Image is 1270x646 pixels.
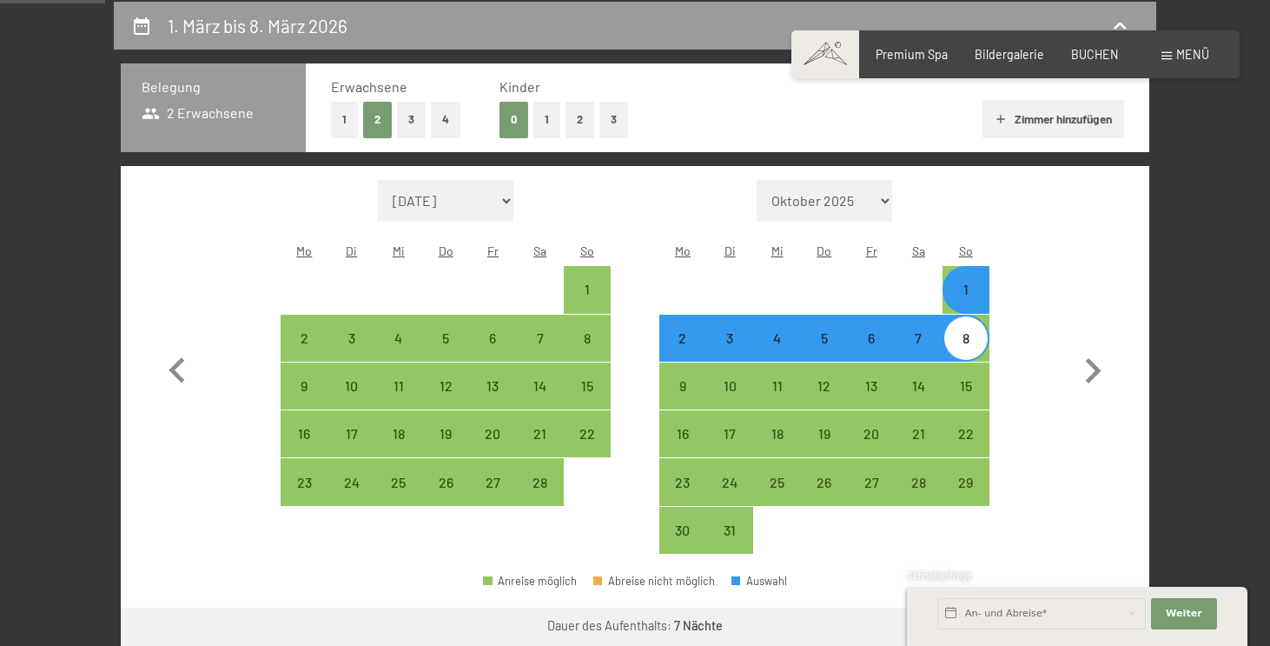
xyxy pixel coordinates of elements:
div: 15 [566,379,609,423]
abbr: Mittwoch [393,243,405,258]
div: Tue Feb 10 2026 [327,363,374,410]
div: Sun Feb 15 2026 [564,363,611,410]
button: 0 [499,102,528,137]
div: Anreise möglich [327,315,374,362]
div: Anreise möglich [801,458,848,505]
h2: 1. März bis 8. März 2026 [168,15,347,37]
div: Anreise möglich [281,410,327,457]
div: 13 [850,379,893,423]
div: Anreise möglich [517,315,564,362]
div: Sat Mar 07 2026 [895,315,942,362]
div: Anreise möglich [706,507,753,554]
div: Mon Mar 23 2026 [659,458,706,505]
div: Anreise möglich [469,410,516,457]
div: 22 [944,427,988,470]
div: Anreise möglich [327,363,374,410]
div: Wed Mar 18 2026 [753,410,800,457]
div: 20 [471,427,514,470]
div: Anreise möglich [517,410,564,457]
div: Tue Mar 10 2026 [706,363,753,410]
div: Anreise möglich [659,315,706,362]
div: Anreise möglich [564,315,611,362]
div: Sun Mar 01 2026 [943,266,989,313]
div: Anreise möglich [848,458,895,505]
div: 26 [803,476,846,519]
div: Fri Feb 27 2026 [469,458,516,505]
button: 4 [431,102,460,137]
div: Anreise möglich [706,410,753,457]
a: Premium Spa [876,47,948,62]
div: Anreise möglich [706,458,753,505]
div: 25 [377,476,420,519]
div: 31 [708,523,751,567]
div: Anreise möglich [375,410,422,457]
abbr: Donnerstag [817,243,831,258]
div: Sat Mar 14 2026 [895,363,942,410]
div: 26 [424,476,467,519]
span: 2 Erwachsene [142,103,254,123]
div: 15 [944,379,988,423]
div: Sat Feb 07 2026 [517,315,564,362]
abbr: Montag [675,243,691,258]
div: 8 [944,331,988,375]
div: 14 [519,379,562,423]
abbr: Dienstag [724,243,736,258]
div: 6 [471,331,514,375]
div: 7 [896,331,940,375]
div: Tue Feb 24 2026 [327,458,374,505]
div: Anreise möglich [753,410,800,457]
div: 18 [377,427,420,470]
div: Mon Mar 30 2026 [659,507,706,554]
div: 12 [424,379,467,423]
a: BUCHEN [1071,47,1119,62]
div: 9 [282,379,326,423]
div: Anreise möglich [895,363,942,410]
div: Fri Mar 13 2026 [848,363,895,410]
div: Sun Mar 29 2026 [943,458,989,505]
div: Anreise möglich [753,458,800,505]
button: 1 [533,102,560,137]
abbr: Samstag [912,243,925,258]
div: Fri Feb 20 2026 [469,410,516,457]
div: 18 [755,427,798,470]
h3: Belegung [142,77,285,97]
button: 1 [331,102,358,137]
div: Sat Feb 21 2026 [517,410,564,457]
div: 23 [661,476,704,519]
div: 7 [519,331,562,375]
abbr: Freitag [487,243,499,258]
div: Thu Feb 05 2026 [422,315,469,362]
div: 12 [803,379,846,423]
button: 2 [566,102,594,137]
div: 29 [944,476,988,519]
abbr: Mittwoch [771,243,784,258]
div: Anreise möglich [469,458,516,505]
div: Anreise möglich [281,315,327,362]
div: 4 [377,331,420,375]
div: Wed Feb 25 2026 [375,458,422,505]
div: Wed Mar 04 2026 [753,315,800,362]
div: Wed Mar 11 2026 [753,363,800,410]
span: Bildergalerie [975,47,1044,62]
div: 20 [850,427,893,470]
div: Anreise möglich [801,315,848,362]
div: Sun Feb 22 2026 [564,410,611,457]
div: Sat Feb 14 2026 [517,363,564,410]
abbr: Sonntag [580,243,594,258]
div: Fri Mar 27 2026 [848,458,895,505]
div: Wed Mar 25 2026 [753,458,800,505]
div: 1 [566,283,609,326]
div: Anreise möglich [422,410,469,457]
div: Mon Feb 16 2026 [281,410,327,457]
div: 27 [850,476,893,519]
div: Anreise möglich [659,507,706,554]
div: 4 [755,331,798,375]
div: Anreise möglich [943,410,989,457]
abbr: Samstag [533,243,546,258]
div: Anreise möglich [753,363,800,410]
abbr: Freitag [866,243,877,258]
div: Mon Mar 09 2026 [659,363,706,410]
div: 17 [708,427,751,470]
div: Tue Mar 17 2026 [706,410,753,457]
